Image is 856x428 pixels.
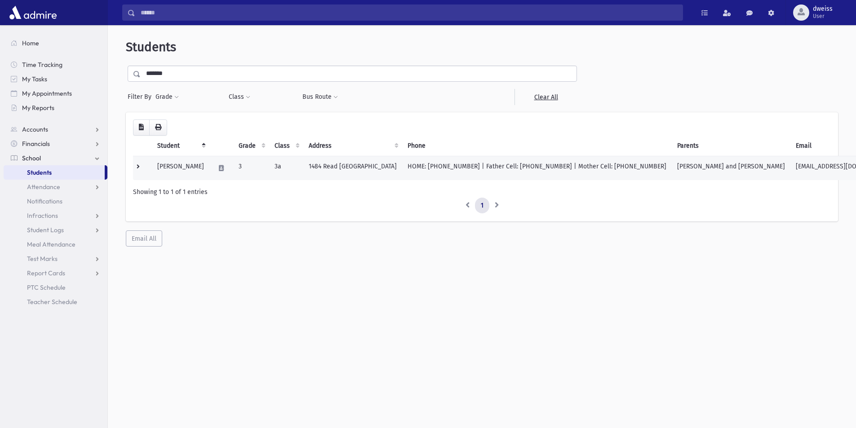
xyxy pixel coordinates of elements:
[22,75,47,83] span: My Tasks
[4,194,107,208] a: Notifications
[126,40,176,54] span: Students
[4,180,107,194] a: Attendance
[233,156,269,180] td: 3
[514,89,577,105] a: Clear All
[4,57,107,72] a: Time Tracking
[4,208,107,223] a: Infractions
[7,4,59,22] img: AdmirePro
[269,136,303,156] th: Class: activate to sort column ascending
[126,230,162,247] button: Email All
[128,92,155,101] span: Filter By
[4,295,107,309] a: Teacher Schedule
[4,122,107,137] a: Accounts
[27,269,65,277] span: Report Cards
[303,156,402,180] td: 1484 Read [GEOGRAPHIC_DATA]
[27,183,60,191] span: Attendance
[813,5,833,13] span: dweiss
[4,151,107,165] a: School
[402,156,672,180] td: HOME: [PHONE_NUMBER] | Father Cell: [PHONE_NUMBER] | Mother Cell: [PHONE_NUMBER]
[4,266,107,280] a: Report Cards
[27,197,62,205] span: Notifications
[4,252,107,266] a: Test Marks
[149,119,167,136] button: Print
[135,4,683,21] input: Search
[27,212,58,220] span: Infractions
[4,72,107,86] a: My Tasks
[4,223,107,237] a: Student Logs
[402,136,672,156] th: Phone
[27,168,52,176] span: Students
[27,298,77,306] span: Teacher Schedule
[133,187,831,197] div: Showing 1 to 1 of 1 entries
[22,140,50,148] span: Financials
[4,36,107,50] a: Home
[27,226,64,234] span: Student Logs
[4,86,107,101] a: My Appointments
[672,156,790,180] td: [PERSON_NAME] and [PERSON_NAME]
[228,89,251,105] button: Class
[22,104,54,112] span: My Reports
[27,255,58,263] span: Test Marks
[269,156,303,180] td: 3a
[22,61,62,69] span: Time Tracking
[302,89,338,105] button: Bus Route
[27,283,66,291] span: PTC Schedule
[22,154,41,162] span: School
[4,101,107,115] a: My Reports
[155,89,179,105] button: Grade
[22,125,48,133] span: Accounts
[22,39,39,47] span: Home
[4,280,107,295] a: PTC Schedule
[133,119,150,136] button: CSV
[672,136,790,156] th: Parents
[27,240,75,248] span: Meal Attendance
[4,137,107,151] a: Financials
[4,165,105,180] a: Students
[152,156,209,180] td: [PERSON_NAME]
[475,198,489,214] a: 1
[813,13,833,20] span: User
[22,89,72,97] span: My Appointments
[152,136,209,156] th: Student: activate to sort column descending
[303,136,402,156] th: Address: activate to sort column ascending
[4,237,107,252] a: Meal Attendance
[233,136,269,156] th: Grade: activate to sort column ascending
